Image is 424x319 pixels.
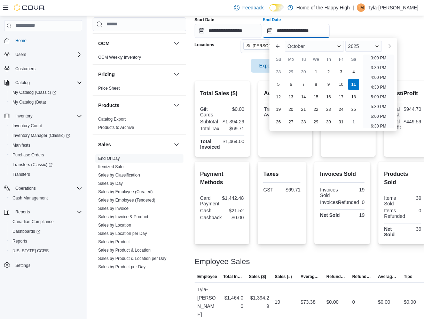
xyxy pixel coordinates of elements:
span: Dashboards [13,229,40,234]
span: Inventory [13,112,82,120]
label: Locations [195,42,214,48]
span: Refunds (#) [352,274,372,279]
a: Sales by Product & Location [98,248,151,253]
div: $0.00 [223,106,244,112]
a: My Catalog (Classic) [7,88,85,97]
div: day-14 [298,91,309,103]
img: Cova [14,4,45,11]
span: Operations [15,186,36,191]
button: Inventory [13,112,35,120]
span: Washington CCRS [10,247,82,255]
div: $0.00 [404,298,416,306]
a: Itemized Sales [98,164,126,169]
button: Manifests [7,140,85,150]
h3: Products [98,102,119,109]
li: 3:00 PM [368,54,389,62]
button: Purchase Orders [7,150,85,160]
div: day-2 [323,66,334,77]
span: Reports [15,209,30,215]
h2: Cost/Profit [390,89,421,98]
div: Sales [93,154,186,274]
a: Feedback [231,1,266,15]
div: day-30 [323,116,334,128]
a: Dashboards [7,227,85,236]
span: Cash Management [13,195,48,201]
span: Transfers [10,170,82,179]
div: day-5 [273,79,284,90]
span: Sales by Invoice & Product [98,214,148,220]
div: 0 [408,208,421,213]
li: 6:30 PM [368,122,389,130]
div: day-17 [336,91,347,103]
input: Press the down key to open a popover containing a calendar. [195,24,261,38]
div: Total Tax [200,126,221,131]
div: day-22 [311,104,322,115]
button: Sales [98,141,171,148]
h2: Payment Methods [200,170,244,187]
a: Sales by Invoice [98,206,128,211]
div: Transaction Average [264,106,289,117]
span: Tips [404,274,412,279]
h3: Sales [98,141,111,148]
div: day-4 [348,66,359,77]
button: Users [13,50,29,59]
span: Catalog Export [98,116,126,122]
span: Products to Archive [98,125,134,130]
span: Users [15,52,26,57]
span: Canadian Compliance [13,219,54,224]
a: Sales by Location per Day [98,231,147,236]
a: Home [13,36,29,45]
div: day-12 [273,91,284,103]
span: Sales by Invoice [98,206,128,211]
a: Sales by Product & Location per Day [98,256,166,261]
div: Button. Open the month selector. October is currently selected. [285,41,344,52]
strong: Total Invoiced [200,139,220,150]
div: Tyla-Moon Simpson [357,3,365,12]
button: Reports [13,208,33,216]
span: Sales by Location [98,222,131,228]
label: End Date [263,17,281,23]
span: Average Sale [300,274,321,279]
div: day-29 [285,66,297,77]
div: Mo [285,54,297,65]
button: Previous Month [272,41,283,52]
div: GST [263,187,280,193]
span: Operations [13,184,82,193]
p: | [353,3,354,12]
div: $944.70 [404,106,422,112]
button: My Catalog (Beta) [7,97,85,107]
button: Products [98,102,171,109]
button: Customers [1,64,85,74]
span: My Catalog (Beta) [13,99,46,105]
button: Cash Management [7,193,85,203]
h2: Products Sold [384,170,421,187]
div: day-19 [273,104,284,115]
div: $449.59 [404,119,422,124]
div: $69.71 [223,126,244,131]
p: Tyla-[PERSON_NAME] [368,3,418,12]
a: Sales by Product per Day [98,264,146,269]
div: 19 [344,187,364,193]
div: day-3 [336,66,347,77]
button: Sales [172,140,181,149]
div: Total Profit [390,119,401,130]
div: 0 [352,298,355,306]
div: day-28 [273,66,284,77]
span: St. Albert - Shoppes @ Giroux - Fire & Flower [243,42,309,50]
div: 39 [404,226,422,232]
div: OCM [93,53,186,64]
span: End Of Day [98,156,120,161]
div: 0 [362,199,364,205]
span: St. [PERSON_NAME] - Shoppes @ [PERSON_NAME] - Fire & Flower [246,42,301,49]
div: day-31 [336,116,347,128]
div: day-20 [285,104,297,115]
span: Purchase Orders [10,151,82,159]
a: Inventory Manager (Classic) [7,131,85,140]
span: Settings [13,261,82,269]
button: [US_STATE] CCRS [7,246,85,256]
div: day-27 [285,116,297,128]
button: OCM [98,40,171,47]
li: 6:00 PM [368,112,389,121]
